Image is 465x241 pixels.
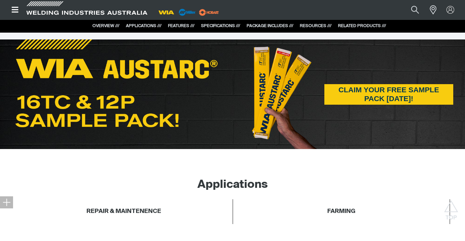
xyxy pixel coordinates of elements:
[197,8,221,17] img: miller
[126,24,162,28] a: APPLICATIONS ///
[324,84,453,105] a: CLAIM YOUR FREE SAMPLE PACK TODAY!
[15,39,218,129] img: WIA AUSTARC 16TC & 12P SAMPLE PACK!
[396,3,426,17] input: Product name or item number...
[168,24,194,28] a: FEATURES ///
[197,10,221,15] a: miller
[327,208,355,215] h4: FARMING
[92,24,119,28] a: OVERVIEW ///
[247,24,293,28] a: PACKAGE INCLUDES ///
[197,178,268,192] h2: Applications
[324,84,453,105] span: CLAIM YOUR FREE SAMPLE PACK [DATE]!
[404,3,426,17] button: Search products
[201,24,240,28] a: SPECIFICATIONS ///
[300,24,332,28] a: RESOURCES ///
[3,198,10,206] img: hide socials
[444,200,458,215] button: Scroll to top
[338,24,386,28] a: RELATED PRODUCTS ///
[18,208,229,215] h4: REPAIR & MAINTENENCE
